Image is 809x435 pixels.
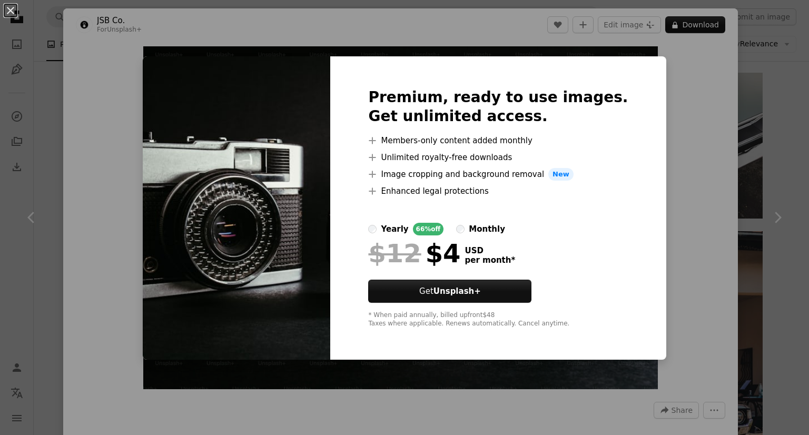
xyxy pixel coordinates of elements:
li: Enhanced legal protections [368,185,628,197]
div: monthly [469,223,505,235]
h2: Premium, ready to use images. Get unlimited access. [368,88,628,126]
input: monthly [456,225,465,233]
strong: Unsplash+ [433,286,481,296]
li: Image cropping and background removal [368,168,628,181]
div: * When paid annually, billed upfront $48 Taxes where applicable. Renews automatically. Cancel any... [368,311,628,328]
li: Unlimited royalty-free downloads [368,151,628,164]
span: $12 [368,240,421,267]
span: New [548,168,574,181]
div: 66% off [413,223,444,235]
div: $4 [368,240,460,267]
button: GetUnsplash+ [368,280,531,303]
img: premium_photo-1667538960183-82690c60a2a5 [143,56,330,360]
input: yearly66%off [368,225,377,233]
span: USD [465,246,515,255]
div: yearly [381,223,408,235]
span: per month * [465,255,515,265]
li: Members-only content added monthly [368,134,628,147]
